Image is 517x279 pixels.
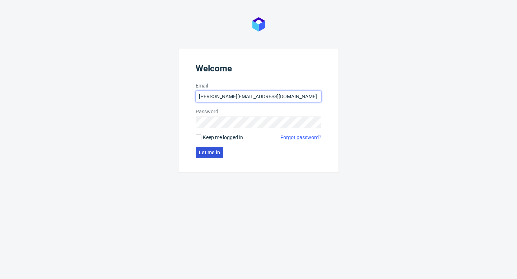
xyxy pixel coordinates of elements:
input: you@youremail.com [196,91,321,102]
a: Forgot password? [280,134,321,141]
label: Password [196,108,321,115]
header: Welcome [196,63,321,76]
button: Let me in [196,147,223,158]
span: Keep me logged in [203,134,243,141]
span: Let me in [199,150,220,155]
label: Email [196,82,321,89]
